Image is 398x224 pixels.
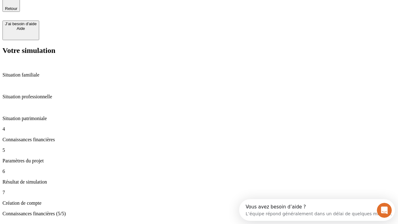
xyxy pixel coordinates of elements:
div: Aide [5,26,37,31]
div: Vous avez besoin d’aide ? [7,5,153,10]
p: 4 [2,126,396,132]
div: Ouvrir le Messenger Intercom [2,2,171,20]
iframe: Intercom live chat [377,203,392,218]
p: Situation familiale [2,72,396,78]
button: J’ai besoin d'aideAide [2,21,39,40]
p: Connaissances financières (5/5) [2,211,396,217]
p: Paramètres du projet [2,158,396,164]
p: 7 [2,190,396,195]
p: Situation patrimoniale [2,116,396,121]
p: 5 [2,147,396,153]
p: 6 [2,169,396,174]
p: Connaissances financières [2,137,396,142]
p: Situation professionnelle [2,94,396,100]
div: L’équipe répond généralement dans un délai de quelques minutes. [7,10,153,17]
p: Résultat de simulation [2,179,396,185]
span: Retour [5,6,17,11]
p: Création de compte [2,200,396,206]
iframe: Intercom live chat discovery launcher [239,199,395,221]
div: J’ai besoin d'aide [5,21,37,26]
h2: Votre simulation [2,46,396,55]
